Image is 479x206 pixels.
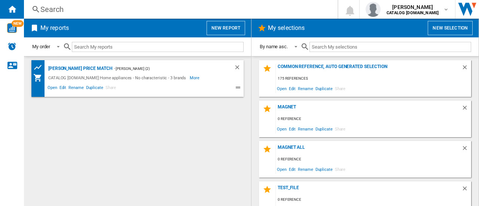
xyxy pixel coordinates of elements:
[461,104,471,114] div: Delete
[276,185,461,195] div: test_file
[276,195,471,205] div: 0 reference
[288,124,297,134] span: Edit
[276,164,288,174] span: Open
[32,44,50,49] div: My order
[276,74,471,83] div: 175 references
[461,64,471,74] div: Delete
[276,104,461,114] div: Magnet
[85,84,104,93] span: Duplicate
[58,84,68,93] span: Edit
[46,64,112,73] div: [PERSON_NAME] Price Match
[112,64,219,73] div: - [PERSON_NAME] (2)
[428,21,473,35] button: New selection
[190,73,201,82] span: More
[104,84,118,93] span: Share
[7,23,17,33] img: wise-card.svg
[72,42,244,52] input: Search My reports
[366,2,381,17] img: profile.jpg
[276,145,461,155] div: Magnet ALL
[39,21,70,35] h2: My reports
[260,44,288,49] div: By name asc.
[276,83,288,93] span: Open
[288,164,297,174] span: Edit
[461,185,471,195] div: Delete
[334,164,347,174] span: Share
[40,4,318,15] div: Search
[266,21,306,35] h2: My selections
[12,20,24,27] span: NEW
[46,73,190,82] div: CATALOG [DOMAIN_NAME]:Home appliances - No characteristic - 3 brands
[387,3,439,11] span: [PERSON_NAME]
[67,84,85,93] span: Rename
[314,164,334,174] span: Duplicate
[234,64,244,73] div: Delete
[276,124,288,134] span: Open
[314,83,334,93] span: Duplicate
[276,114,471,124] div: 0 reference
[297,164,314,174] span: Rename
[46,84,58,93] span: Open
[334,124,347,134] span: Share
[387,10,439,15] b: CATALOG [DOMAIN_NAME]
[276,155,471,164] div: 0 reference
[297,124,314,134] span: Rename
[297,83,314,93] span: Rename
[309,42,471,52] input: Search My selections
[461,145,471,155] div: Delete
[7,42,16,51] img: alerts-logo.svg
[288,83,297,93] span: Edit
[276,64,461,74] div: Common reference, auto generated selection
[334,83,347,93] span: Share
[314,124,334,134] span: Duplicate
[207,21,245,35] button: New report
[33,63,46,72] div: Product prices grid
[33,73,46,82] div: My Assortment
